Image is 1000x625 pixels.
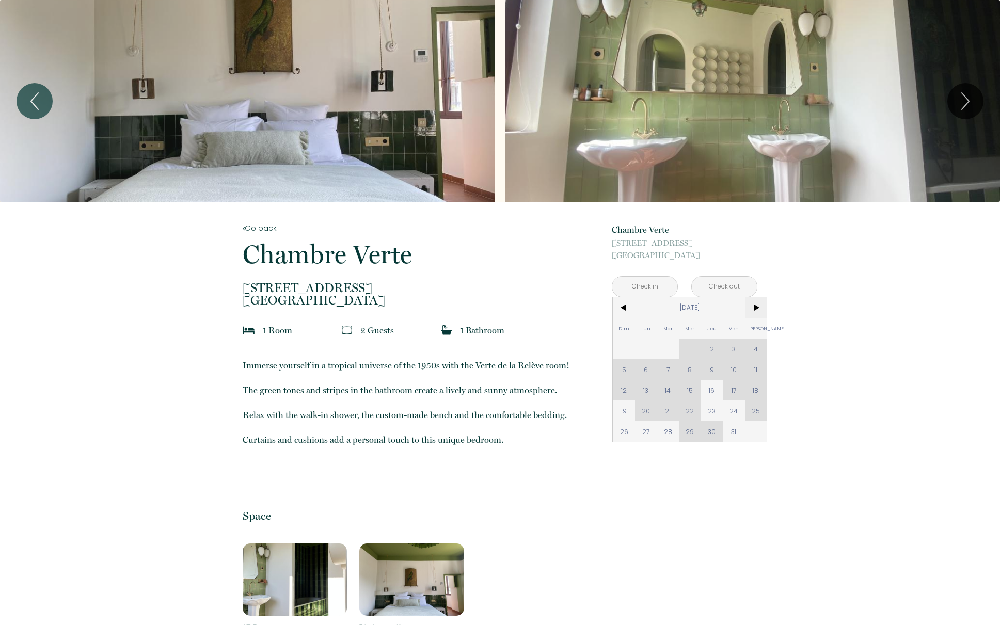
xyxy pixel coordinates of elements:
img: 17122205288411.jpg [359,543,464,616]
p: Immerse yourself in a tropical universe of the 1950s with the Verte de la Relève room! [243,358,581,373]
p: [GEOGRAPHIC_DATA] [243,282,581,307]
span: 23 [701,400,723,421]
span: Ven [723,318,745,339]
span: 31 [723,421,745,442]
a: Go back [243,222,581,234]
p: 1 Bathroom [460,323,504,338]
span: 24 [723,400,745,421]
span: 19 [613,400,635,421]
span: Dim [613,318,635,339]
p: Chambre Verte [243,242,581,267]
span: [PERSON_NAME] [745,318,767,339]
span: s [390,325,394,335]
span: 26 [613,421,635,442]
span: > [745,297,767,318]
p: Space [243,509,581,523]
p: 1 Room [263,323,292,338]
p: Relax with the walk-in shower, the custom-made bench and the comfortable bedding. [243,408,581,422]
p: The green tones and stripes in the bathroom create a lively and sunny atmosphere. [243,383,581,397]
input: Check out [692,277,757,297]
button: Next [947,83,983,119]
span: Lun [635,318,657,339]
span: 28 [657,421,679,442]
span: < [613,297,635,318]
span: 16 [701,380,723,400]
p: [GEOGRAPHIC_DATA] [612,237,757,262]
p: 2 Guest [360,323,394,338]
button: Book [612,341,757,369]
img: 17122205018204.jpg [243,543,347,616]
button: Previous [17,83,53,119]
span: [DATE] [635,297,745,318]
span: [STREET_ADDRESS] [612,237,757,249]
span: Mer [679,318,701,339]
p: Chambre Verte [612,222,757,237]
span: 27 [635,421,657,442]
span: [STREET_ADDRESS] [243,282,581,294]
p: ​ [243,358,581,472]
span: Jeu [701,318,723,339]
p: Curtains and cushions add a personal touch to this unique bedroom. [243,432,581,447]
input: Check in [612,277,677,297]
img: guests [342,325,352,335]
span: Mar [657,318,679,339]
